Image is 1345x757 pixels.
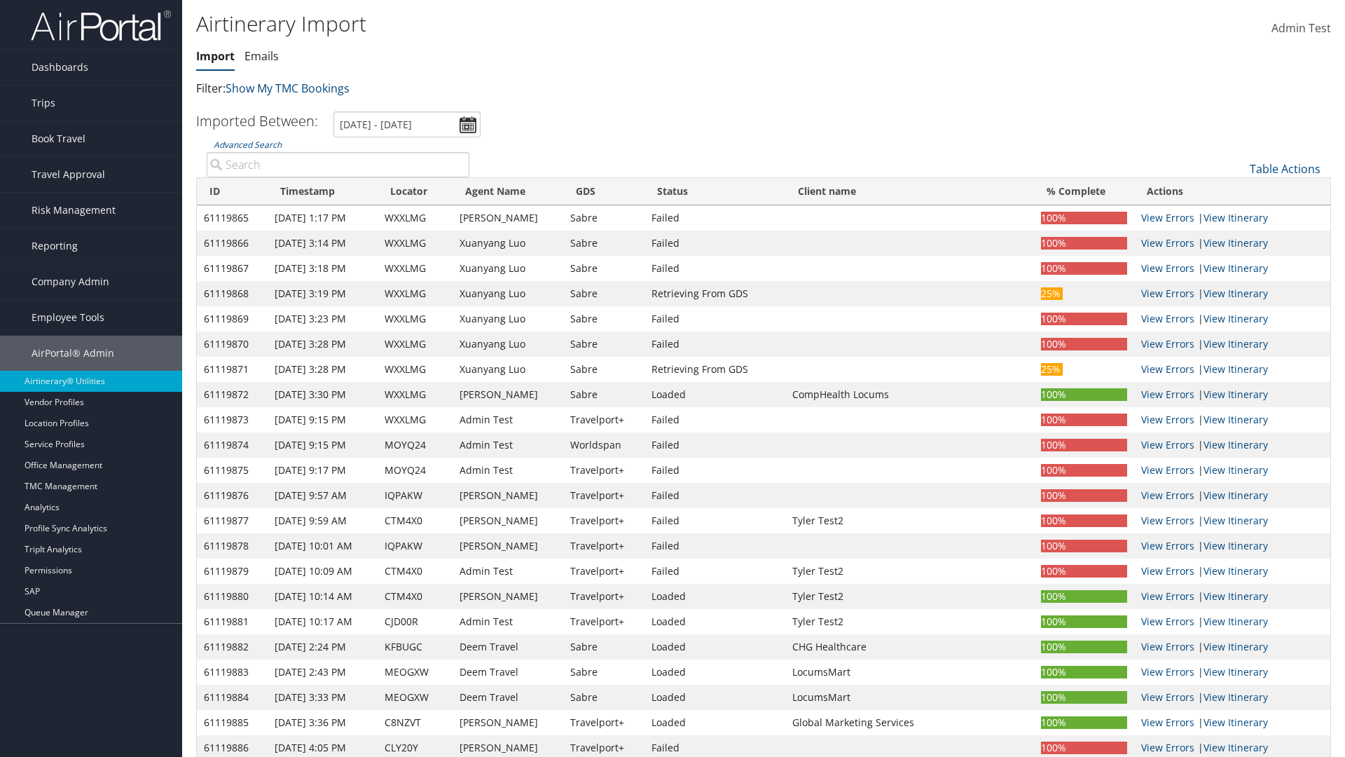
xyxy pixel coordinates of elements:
td: Admin Test [453,559,563,584]
td: Xuanyang Luo [453,306,563,332]
td: 61119870 [197,332,268,357]
td: [DATE] 9:59 AM [268,508,378,533]
a: View errors [1141,716,1194,729]
td: [DATE] 3:30 PM [268,382,378,407]
a: View Itinerary Details [1203,388,1268,401]
td: [PERSON_NAME] [453,508,563,533]
td: Failed [644,432,785,458]
td: WXXLMG [378,231,453,256]
td: Travelport+ [563,407,644,432]
td: Failed [644,256,785,281]
td: | [1134,407,1330,432]
td: Xuanyang Luo [453,281,563,306]
div: 100% [1041,742,1128,754]
td: WXXLMG [378,382,453,407]
td: 61119877 [197,508,268,533]
td: Failed [644,508,785,533]
td: 61119867 [197,256,268,281]
td: IQPAKW [378,533,453,559]
a: View errors [1141,615,1194,628]
td: Loaded [644,609,785,634]
a: Emails [244,48,279,64]
td: Loaded [644,710,785,735]
a: View errors [1141,362,1194,376]
input: [DATE] - [DATE] [333,111,481,137]
span: Trips [32,86,55,121]
td: | [1134,584,1330,609]
a: View Itinerary Details [1203,438,1268,451]
td: [DATE] 3:36 PM [268,710,378,735]
div: 100% [1041,615,1128,628]
td: Sabre [563,306,644,332]
div: 100% [1041,666,1128,678]
td: Sabre [563,382,644,407]
td: [DATE] 1:17 PM [268,205,378,231]
td: 61119879 [197,559,268,584]
td: Failed [644,483,785,508]
a: View errors [1141,287,1194,300]
td: Tyler Test2 [785,609,1034,634]
td: Loaded [644,584,785,609]
td: Travelport+ [563,508,644,533]
td: [DATE] 3:33 PM [268,685,378,710]
td: 61119880 [197,584,268,609]
td: | [1134,609,1330,634]
a: View Itinerary Details [1203,539,1268,552]
div: 100% [1041,590,1128,603]
a: View Itinerary Details [1203,564,1268,578]
td: | [1134,508,1330,533]
a: View Itinerary Details [1203,615,1268,628]
td: CHG Healthcare [785,634,1034,660]
h3: Imported Between: [196,111,318,130]
td: Admin Test [453,609,563,634]
a: View errors [1141,337,1194,350]
td: Deem Travel [453,660,563,685]
td: | [1134,205,1330,231]
span: Risk Management [32,193,116,228]
td: Loaded [644,685,785,710]
div: 100% [1041,237,1128,250]
td: 61119874 [197,432,268,458]
td: Sabre [563,660,644,685]
div: 100% [1041,514,1128,527]
td: MEOGXW [378,660,453,685]
div: 100% [1041,641,1128,653]
td: WXXLMG [378,332,453,357]
a: View errors [1141,665,1194,678]
div: 25% [1041,363,1063,376]
td: [DATE] 10:01 AM [268,533,378,559]
td: | [1134,458,1330,483]
td: Travelport+ [563,483,644,508]
div: 100% [1041,338,1128,350]
td: MOYQ24 [378,432,453,458]
td: Travelport+ [563,559,644,584]
a: View errors [1141,413,1194,426]
div: 100% [1041,489,1128,502]
td: [DATE] 2:24 PM [268,634,378,660]
a: View Itinerary Details [1203,362,1268,376]
th: Status: activate to sort column ascending [644,178,785,205]
a: View Itinerary Details [1203,690,1268,704]
td: LocumsMart [785,685,1034,710]
td: Admin Test [453,432,563,458]
td: Travelport+ [563,609,644,634]
td: IQPAKW [378,483,453,508]
td: Failed [644,458,785,483]
td: | [1134,281,1330,306]
div: 100% [1041,540,1128,552]
td: Retrieving From GDS [644,281,785,306]
a: View Itinerary Details [1203,337,1268,350]
td: 61119885 [197,710,268,735]
a: View Itinerary Details [1203,287,1268,300]
a: View Itinerary Details [1203,741,1268,754]
h1: Airtinerary Import [196,9,953,39]
td: | [1134,382,1330,407]
td: LocumsMart [785,660,1034,685]
span: Admin Test [1271,20,1331,36]
td: [DATE] 10:14 AM [268,584,378,609]
a: View Itinerary Details [1203,489,1268,502]
td: Loaded [644,634,785,660]
td: Failed [644,559,785,584]
a: View errors [1141,312,1194,325]
td: CompHealth Locums [785,382,1034,407]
